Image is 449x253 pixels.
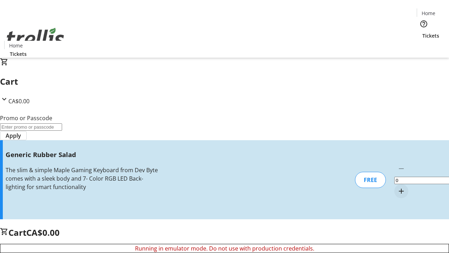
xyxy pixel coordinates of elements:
span: Apply [6,131,21,140]
button: Increment by one [394,184,408,198]
span: Tickets [10,50,27,58]
a: Home [417,9,440,17]
button: Help [417,17,431,31]
h3: Generic Rubber Salad [6,150,159,160]
span: CA$0.00 [26,227,60,238]
span: Tickets [422,32,439,39]
div: The slim & simple Maple Gaming Keyboard from Dev Byte comes with a sleek body and 7- Color RGB LE... [6,166,159,191]
img: Orient E2E Organization Z0uBci4IhH's Logo [4,20,67,55]
div: FREE [355,172,386,188]
span: Home [9,42,23,49]
a: Tickets [4,50,32,58]
span: Home [422,9,435,17]
a: Home [5,42,27,49]
a: Tickets [417,32,445,39]
span: CA$0.00 [8,97,29,105]
button: Cart [417,39,431,53]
